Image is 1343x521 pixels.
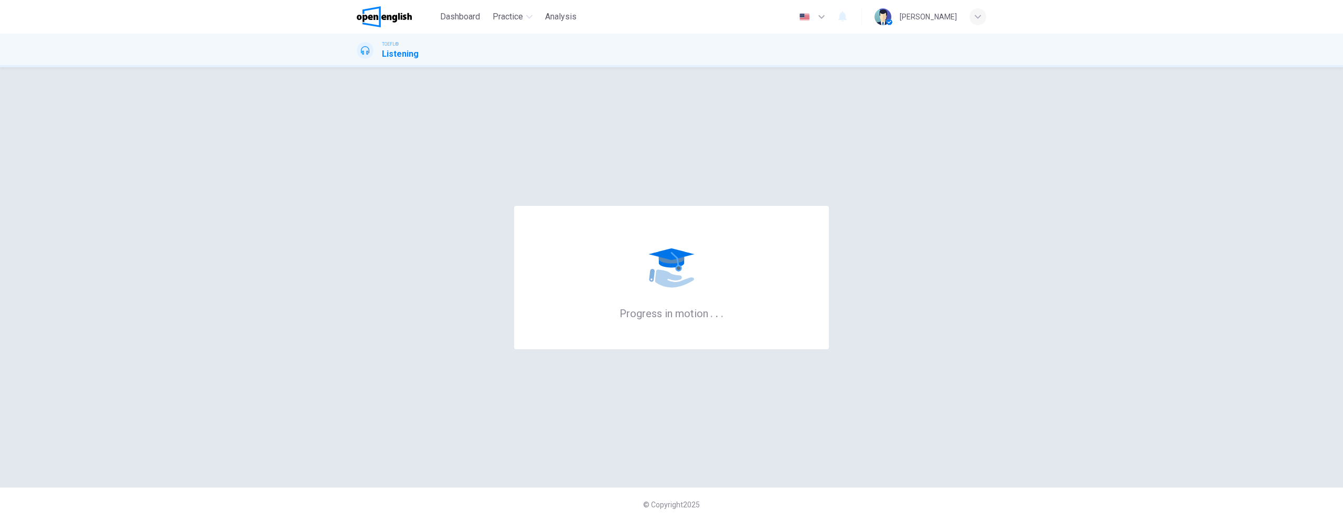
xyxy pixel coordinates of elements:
img: Profile picture [875,8,891,25]
img: OpenEnglish logo [357,6,412,27]
span: Analysis [545,11,577,23]
h6: . [710,304,713,321]
h6: Progress in motion [620,306,724,320]
h6: . [720,304,724,321]
button: Analysis [541,7,581,26]
button: Dashboard [436,7,484,26]
div: [PERSON_NAME] [900,11,957,23]
span: Practice [493,11,523,23]
h6: . [715,304,719,321]
button: Practice [488,7,537,26]
span: TOEFL® [382,40,399,48]
img: en [798,13,811,21]
span: © Copyright 2025 [643,501,700,509]
span: Dashboard [440,11,480,23]
h1: Listening [382,48,419,60]
a: OpenEnglish logo [357,6,436,27]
